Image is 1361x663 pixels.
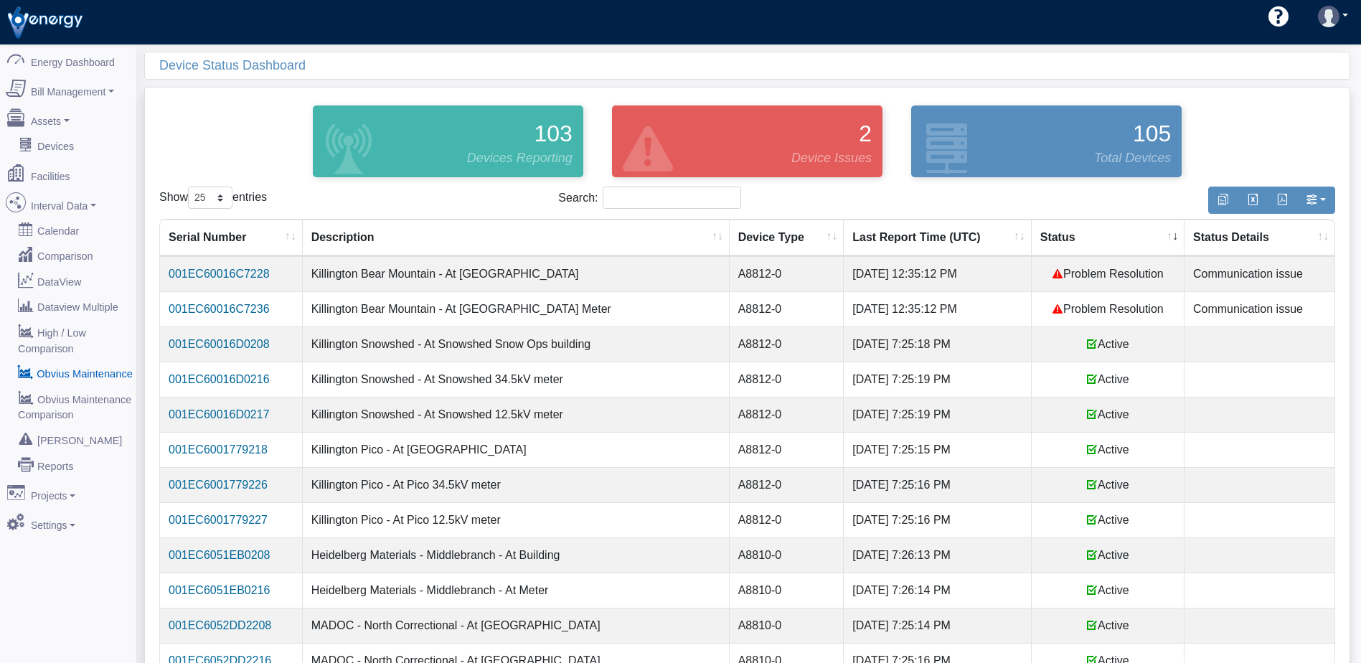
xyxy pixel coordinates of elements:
[603,187,741,209] input: Search:
[1032,256,1185,291] td: Problem Resolution
[303,537,730,573] td: Heidelberg Materials - Middlebranch - At Building
[730,432,844,467] td: A8812-0
[859,116,872,151] span: 2
[467,149,573,168] span: Devices Reporting
[730,220,844,256] th: Device Type: activate to sort column ascending
[730,608,844,643] td: A8810-0
[844,608,1031,643] td: [DATE] 7:25:14 PM
[1032,537,1185,573] td: Active
[844,326,1031,362] td: [DATE] 7:25:18 PM
[844,502,1031,537] td: [DATE] 7:25:16 PM
[188,187,232,209] select: Showentries
[1032,432,1185,467] td: Active
[160,220,303,256] th: Serial Number: activate to sort column ascending
[1185,256,1334,291] td: Communication issue
[169,619,271,631] a: 001EC6052DD2208
[1032,397,1185,432] td: Active
[303,502,730,537] td: Killington Pico - At Pico 12.5kV meter
[844,467,1031,502] td: [DATE] 7:25:16 PM
[1133,116,1171,151] span: 105
[730,467,844,502] td: A8812-0
[1032,573,1185,608] td: Active
[1032,467,1185,502] td: Active
[897,102,1196,181] div: Devices configured and active in the system.
[303,608,730,643] td: MADOC - North Correctional - At [GEOGRAPHIC_DATA]
[169,268,270,280] a: 001EC60016C7228
[908,105,1185,177] a: 105 Total Devices
[169,338,270,350] a: 001EC60016D0208
[169,373,270,385] a: 001EC60016D0216
[1238,187,1268,214] button: Export to Excel
[169,584,270,596] a: 001EC6051EB0216
[1208,187,1238,214] button: Copy to clipboard
[303,220,730,256] th: Description: activate to sort column ascending
[1185,220,1334,256] th: Status Details: activate to sort column ascending
[730,397,844,432] td: A8812-0
[303,326,730,362] td: Killington Snowshed - At Snowshed Snow Ops building
[1032,291,1185,326] td: Problem Resolution
[534,116,572,151] span: 103
[844,573,1031,608] td: [DATE] 7:26:14 PM
[844,291,1031,326] td: [DATE] 12:35:12 PM
[1032,502,1185,537] td: Active
[844,537,1031,573] td: [DATE] 7:26:13 PM
[169,479,268,491] a: 001EC6001779226
[159,52,1350,79] div: Device Status Dashboard
[730,291,844,326] td: A8812-0
[1185,291,1334,326] td: Communication issue
[169,303,270,315] a: 001EC60016C7236
[558,187,741,209] label: Search:
[303,397,730,432] td: Killington Snowshed - At Snowshed 12.5kV meter
[844,397,1031,432] td: [DATE] 7:25:19 PM
[791,149,872,168] span: Device Issues
[303,291,730,326] td: Killington Bear Mountain - At [GEOGRAPHIC_DATA] Meter
[730,362,844,397] td: A8812-0
[169,514,268,526] a: 001EC6001779227
[169,443,268,456] a: 001EC6001779218
[844,220,1031,256] th: Last Report Time (UTC): activate to sort column ascending
[730,256,844,291] td: A8812-0
[730,537,844,573] td: A8810-0
[844,432,1031,467] td: [DATE] 7:25:15 PM
[169,408,270,420] a: 001EC60016D0217
[1318,6,1339,27] img: user-3.svg
[303,362,730,397] td: Killington Snowshed - At Snowshed 34.5kV meter
[298,102,598,181] div: Devices that are actively reporting data.
[730,326,844,362] td: A8812-0
[730,502,844,537] td: A8812-0
[1032,362,1185,397] td: Active
[303,256,730,291] td: Killington Bear Mountain - At [GEOGRAPHIC_DATA]
[844,256,1031,291] td: [DATE] 12:35:12 PM
[169,549,270,561] a: 001EC6051EB0208
[303,432,730,467] td: Killington Pico - At [GEOGRAPHIC_DATA]
[1267,187,1297,214] button: Generate PDF
[1296,187,1335,214] button: Show/Hide Columns
[730,573,844,608] td: A8810-0
[303,467,730,502] td: Killington Pico - At Pico 34.5kV meter
[844,362,1031,397] td: [DATE] 7:25:19 PM
[1032,220,1185,256] th: Status: activate to sort column ascending
[1094,149,1171,168] span: Total Devices
[303,573,730,608] td: Heidelberg Materials - Middlebranch - At Meter
[598,102,897,181] div: Devices that are active and configured but are in an error state.
[159,187,267,209] label: Show entries
[1032,608,1185,643] td: Active
[1032,326,1185,362] td: Active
